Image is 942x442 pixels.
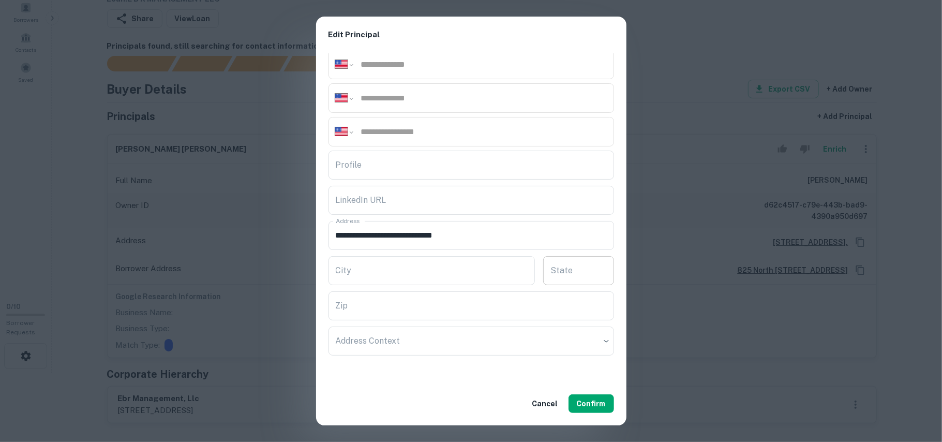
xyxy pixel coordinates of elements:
[336,216,360,225] label: Address
[890,359,942,409] iframe: Chat Widget
[528,394,562,413] button: Cancel
[316,17,626,53] h2: Edit Principal
[328,327,614,356] div: ​
[569,394,614,413] button: Confirm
